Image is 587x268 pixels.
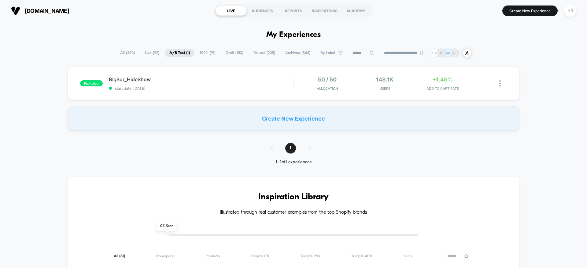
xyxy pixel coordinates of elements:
p: AA [445,51,450,55]
span: Users [358,86,412,91]
span: 0 % Seen [157,222,177,231]
span: A/B Test ( 1 ) [165,49,194,57]
span: 148.1k [376,76,393,83]
span: +1.45% [432,76,453,83]
div: REPORTS [278,6,309,16]
img: end [420,51,423,55]
span: start date: [DATE] [109,86,293,91]
h4: Illustrated through real customer examples from the top Shopify brands [86,210,501,215]
span: All ( 450 ) [116,49,139,57]
h1: My Experiences [266,31,321,39]
span: 50 / 50 [318,76,337,83]
div: Create New Experience [68,106,519,131]
p: JD [439,51,444,55]
div: ACADEMY [340,6,371,16]
span: Targets AOV [351,254,372,259]
button: HR [562,5,578,17]
p: AF [452,51,457,55]
span: Targets CR [251,254,269,259]
div: 1 - 1 of 1 experiences [264,160,323,165]
span: ADD TO CART RATE [415,86,470,91]
span: All [114,254,125,259]
div: INSPIRATIONS [309,6,340,16]
span: 1 [285,143,296,154]
img: close [499,80,501,87]
span: Archived ( 844 ) [281,49,315,57]
div: AUDIENCES [247,6,278,16]
span: Draft ( 153 ) [221,49,248,57]
span: Targets PSV [300,254,320,259]
span: Products [205,254,220,259]
div: + 37 [430,49,439,57]
div: HR [564,5,576,17]
img: Visually logo [11,6,20,15]
span: Live ( 92 ) [140,49,164,57]
button: [DOMAIN_NAME] [9,6,71,16]
span: ( 31 ) [119,254,125,258]
span: By Label [320,51,335,55]
h3: Inspiration Library [86,192,501,202]
span: 100% ( 91 ) [195,49,220,57]
div: LIVE [216,6,247,16]
span: Paused ( 205 ) [249,49,280,57]
span: Seen [403,254,412,259]
span: Homepage [156,254,175,259]
span: BigSur_HideShow [109,76,293,82]
span: published [80,80,103,86]
span: [DOMAIN_NAME] [25,8,69,14]
span: Allocation [317,86,338,91]
button: Create New Experience [502,5,558,16]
